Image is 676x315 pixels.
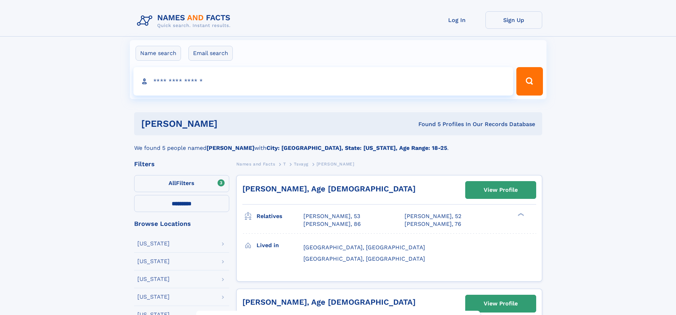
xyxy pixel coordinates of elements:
span: T [283,162,286,167]
a: Names and Facts [236,159,275,168]
div: We found 5 people named with . [134,135,542,152]
a: Log In [429,11,485,29]
div: [US_STATE] [137,276,170,282]
a: [PERSON_NAME], Age [DEMOGRAPHIC_DATA] [242,184,416,193]
a: [PERSON_NAME], 52 [405,212,461,220]
b: [PERSON_NAME] [207,145,254,151]
img: Logo Names and Facts [134,11,236,31]
b: City: [GEOGRAPHIC_DATA], State: [US_STATE], Age Range: 18-25 [266,145,447,151]
span: Tsvayg [294,162,308,167]
span: [GEOGRAPHIC_DATA], [GEOGRAPHIC_DATA] [303,244,425,251]
div: [US_STATE] [137,259,170,264]
a: [PERSON_NAME], 76 [405,220,461,228]
div: [US_STATE] [137,241,170,246]
a: View Profile [466,295,536,312]
a: [PERSON_NAME], Age [DEMOGRAPHIC_DATA] [242,298,416,306]
span: All [169,180,176,186]
span: [PERSON_NAME] [317,162,355,167]
div: View Profile [484,295,518,312]
a: [PERSON_NAME], 86 [303,220,361,228]
h3: Relatives [257,210,303,222]
div: Found 5 Profiles In Our Records Database [318,120,535,128]
a: Sign Up [485,11,542,29]
h1: [PERSON_NAME] [141,119,318,128]
a: T [283,159,286,168]
button: Search Button [516,67,543,96]
div: Browse Locations [134,221,229,227]
label: Filters [134,175,229,192]
div: Filters [134,161,229,167]
h3: Lived in [257,239,303,251]
input: search input [133,67,513,96]
label: Name search [136,46,181,61]
a: [PERSON_NAME], 53 [303,212,360,220]
label: Email search [188,46,233,61]
span: [GEOGRAPHIC_DATA], [GEOGRAPHIC_DATA] [303,255,425,262]
a: Tsvayg [294,159,308,168]
div: [US_STATE] [137,294,170,300]
div: View Profile [484,182,518,198]
div: ❯ [516,212,524,217]
a: View Profile [466,181,536,199]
